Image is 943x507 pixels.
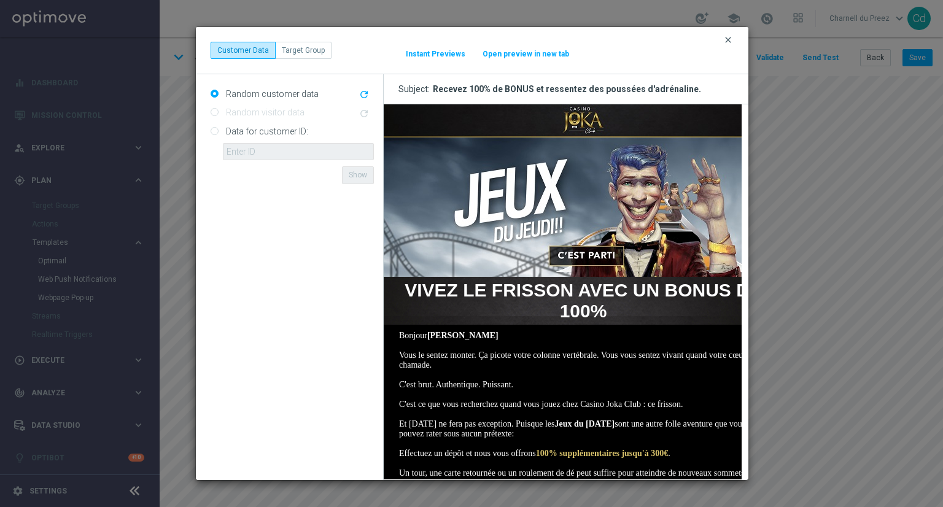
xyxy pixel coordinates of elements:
i: refresh [359,89,370,100]
strong: [PERSON_NAME] [44,226,115,236]
span: Recevez 100% de BONUS et ressentez des poussées d'adrénaline. [433,83,701,95]
strong: VIVEZ LE FRISSON AVEC UN BONUS de 100% [21,176,378,217]
button: Target Group [275,42,332,59]
label: Data for customer ID: [223,126,308,137]
label: Random visitor data [223,107,305,118]
strong: Jeux du [DATE] [171,315,231,324]
button: Show [342,166,374,184]
button: Open preview in new tab [482,49,570,59]
div: ... [211,42,332,59]
button: refresh [357,88,374,103]
button: Customer Data [211,42,276,59]
button: Instant Previews [405,49,466,59]
td: Bonjour Vous le sentez monter. Ça picote votre colonne vertébrale. Vous vous sentez vivant quand ... [15,226,384,403]
input: Enter ID [223,143,374,160]
button: clear [723,34,737,45]
label: Random customer data [223,88,319,99]
span: Subject: [398,83,433,95]
i: clear [723,35,733,45]
strong: 100% supplémentaires jusqu'à 300€ [152,344,285,354]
